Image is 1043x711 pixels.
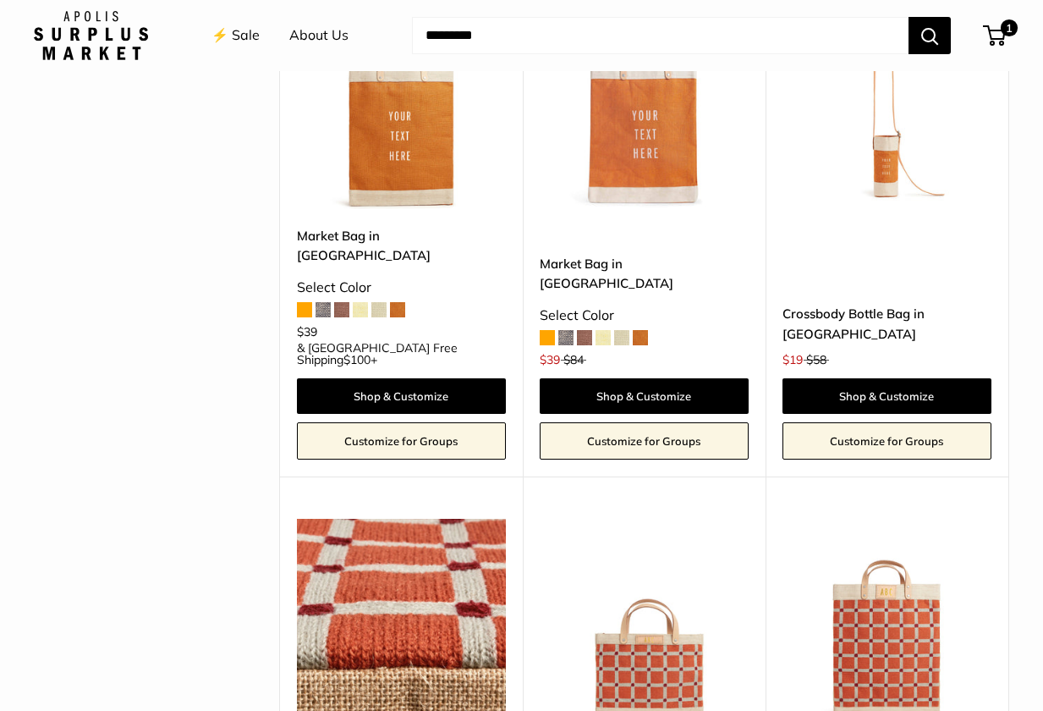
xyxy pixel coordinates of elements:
[909,17,951,54] button: Search
[297,226,506,266] a: Market Bag in [GEOGRAPHIC_DATA]
[540,254,749,294] a: Market Bag in [GEOGRAPHIC_DATA]
[563,352,584,367] span: $84
[211,23,260,48] a: ⚡️ Sale
[540,352,560,367] span: $39
[985,25,1006,46] a: 1
[782,352,803,367] span: $19
[540,422,749,460] a: Customize for Groups
[782,422,991,460] a: Customize for Groups
[297,275,506,300] div: Select Color
[782,378,991,414] a: Shop & Customize
[806,352,826,367] span: $58
[297,342,506,366] span: & [GEOGRAPHIC_DATA] Free Shipping +
[1001,19,1018,36] span: 1
[412,17,909,54] input: Search...
[297,378,506,414] a: Shop & Customize
[540,378,749,414] a: Shop & Customize
[782,304,991,344] a: Crossbody Bottle Bag in [GEOGRAPHIC_DATA]
[34,11,148,60] img: Apolis: Surplus Market
[343,352,371,367] span: $100
[289,23,349,48] a: About Us
[540,303,749,328] div: Select Color
[297,422,506,460] a: Customize for Groups
[297,324,317,339] span: $39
